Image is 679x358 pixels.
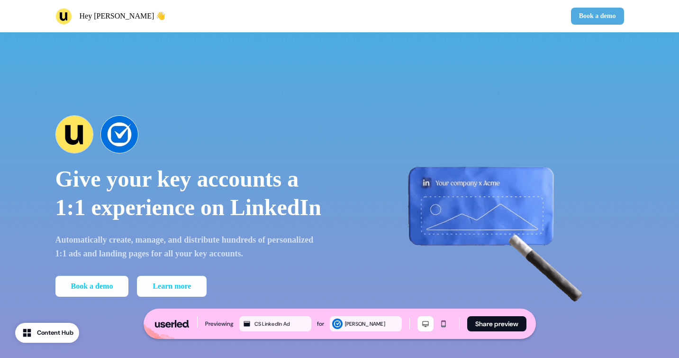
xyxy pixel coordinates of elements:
[55,165,326,222] p: Give your key accounts a 1:1 experience on LinkedIn
[137,276,207,297] a: Learn more
[15,323,79,343] button: Content Hub
[435,316,452,331] button: Mobile mode
[571,8,624,25] button: Book a demo
[345,320,400,328] div: [PERSON_NAME]
[80,10,166,22] p: Hey [PERSON_NAME] 👋
[37,328,73,338] div: Content Hub
[417,316,434,331] button: Desktop mode
[254,320,309,328] div: CS LinkedIn Ad
[55,276,129,297] button: Book a demo
[317,319,324,329] div: for
[467,316,526,331] button: Share preview
[55,235,314,258] strong: Automatically create, manage, and distribute hundreds of personalized 1:1 ads and landing pages f...
[205,319,234,329] div: Previewing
